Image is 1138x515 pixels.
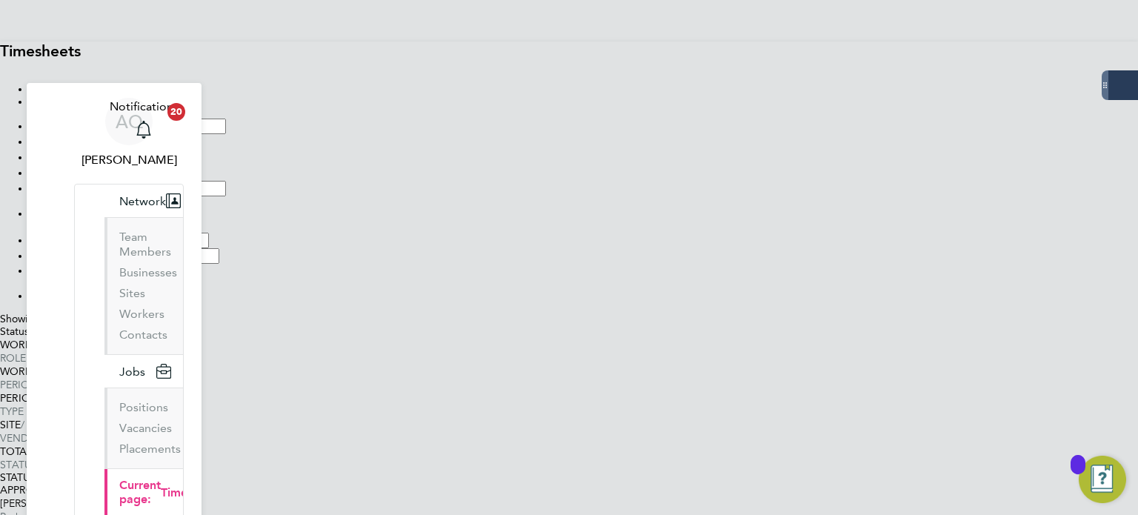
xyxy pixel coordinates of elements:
a: Positions [119,400,168,414]
span: Andrew Quinney [74,151,184,169]
a: Placements [119,442,181,456]
span: Timesheets [161,485,222,499]
a: Businesses [119,265,177,279]
button: Open Resource Center, 11 new notifications [1079,456,1126,503]
a: AQ[PERSON_NAME] [74,98,184,169]
a: Sites [119,286,145,300]
button: Jobs [104,355,183,388]
span: Notifications [110,98,179,116]
span: Current page: [119,478,161,506]
li: All Timesheets [30,96,1138,108]
a: Contacts [119,328,167,342]
span: 20 [167,103,185,121]
a: Notifications20 [110,98,179,145]
a: Vacancies [119,421,172,435]
button: Current page:Timesheets [104,469,249,515]
span: Network [119,194,166,208]
span: Jobs [119,365,145,379]
li: Timesheets I Follow [30,83,1138,96]
a: Team Members [119,230,171,259]
span: / [21,418,24,431]
a: Workers [119,307,164,321]
button: Network [104,185,193,217]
